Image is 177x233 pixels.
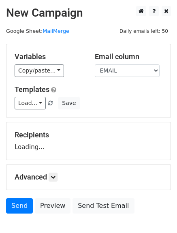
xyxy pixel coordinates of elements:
[6,198,33,214] a: Send
[15,52,83,61] h5: Variables
[58,97,79,109] button: Save
[15,85,49,94] a: Templates
[73,198,134,214] a: Send Test Email
[117,27,171,36] span: Daily emails left: 50
[15,130,162,139] h5: Recipients
[117,28,171,34] a: Daily emails left: 50
[15,64,64,77] a: Copy/paste...
[15,130,162,152] div: Loading...
[6,6,171,20] h2: New Campaign
[15,173,162,182] h5: Advanced
[43,28,69,34] a: MailMerge
[95,52,163,61] h5: Email column
[35,198,70,214] a: Preview
[15,97,46,109] a: Load...
[6,28,69,34] small: Google Sheet:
